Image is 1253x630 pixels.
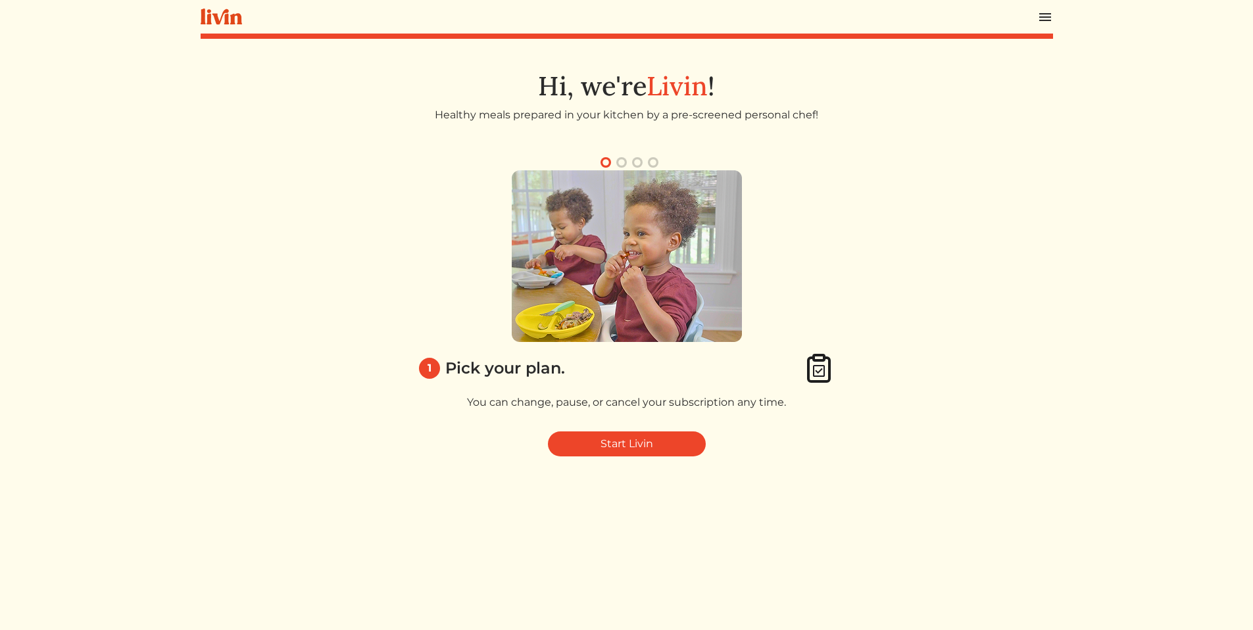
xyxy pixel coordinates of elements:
img: livin-logo-a0d97d1a881af30f6274990eb6222085a2533c92bbd1e4f22c21b4f0d0e3210c.svg [201,9,242,25]
p: Healthy meals prepared in your kitchen by a pre-screened personal chef! [414,107,840,123]
div: 1 [419,358,440,379]
img: 1_pick_plan-58eb60cc534f7a7539062c92543540e51162102f37796608976bb4e513d204c1.png [512,170,742,342]
h1: Hi, we're ! [201,70,1053,102]
img: clipboard_check-4e1afea9aecc1d71a83bd71232cd3fbb8e4b41c90a1eb376bae1e516b9241f3c.svg [803,352,835,384]
img: menu_hamburger-cb6d353cf0ecd9f46ceae1c99ecbeb4a00e71ca567a856bd81f57e9d8c17bb26.svg [1037,9,1053,25]
a: Start Livin [548,431,706,456]
p: You can change, pause, or cancel your subscription any time. [414,395,840,410]
span: Livin [647,69,708,103]
iframe: chat widget [1198,577,1240,617]
div: Pick your plan. [445,356,565,380]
